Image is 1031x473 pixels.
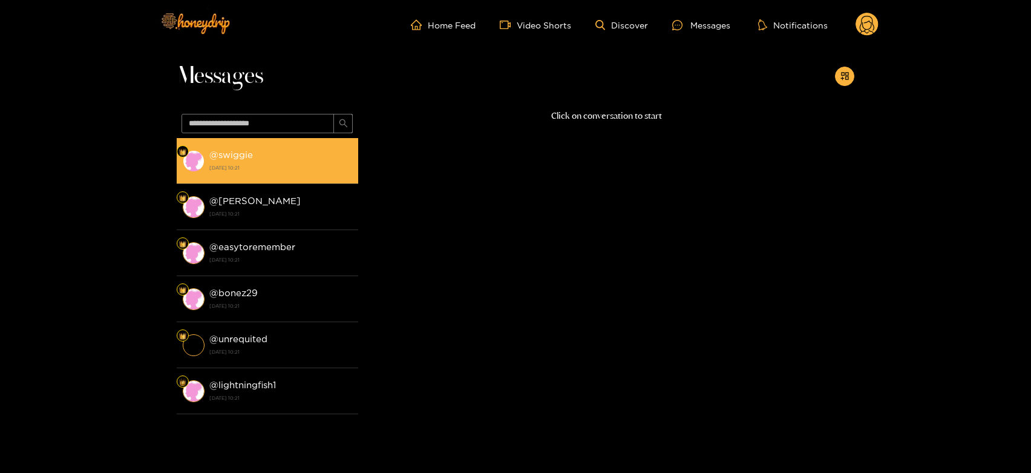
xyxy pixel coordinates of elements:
[179,240,186,248] img: Fan Level
[179,286,186,294] img: Fan Level
[177,62,263,91] span: Messages
[500,19,571,30] a: Video Shorts
[209,300,352,311] strong: [DATE] 10:21
[840,71,849,82] span: appstore-add
[179,332,186,340] img: Fan Level
[209,346,352,357] strong: [DATE] 10:21
[179,148,186,156] img: Fan Level
[209,150,253,160] strong: @ swiggie
[754,19,831,31] button: Notifications
[183,288,205,310] img: conversation
[209,242,295,252] strong: @ easytoremember
[209,288,258,298] strong: @ bonez29
[500,19,517,30] span: video-camera
[358,109,854,123] p: Click on conversation to start
[595,20,648,30] a: Discover
[209,380,276,390] strong: @ lightningfish1
[183,242,205,264] img: conversation
[411,19,476,30] a: Home Feed
[209,334,267,344] strong: @ unrequited
[835,67,854,86] button: appstore-add
[183,334,205,356] img: conversation
[209,254,352,265] strong: [DATE] 10:21
[179,379,186,386] img: Fan Level
[339,119,348,129] span: search
[333,114,353,133] button: search
[209,392,352,403] strong: [DATE] 10:21
[209,208,352,219] strong: [DATE] 10:21
[179,194,186,202] img: Fan Level
[672,18,730,32] div: Messages
[183,380,205,402] img: conversation
[209,196,301,206] strong: @ [PERSON_NAME]
[183,196,205,218] img: conversation
[183,150,205,172] img: conversation
[209,162,352,173] strong: [DATE] 10:21
[411,19,428,30] span: home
